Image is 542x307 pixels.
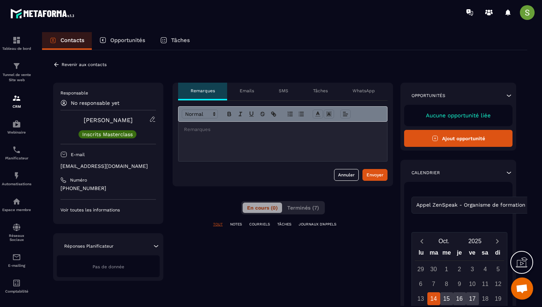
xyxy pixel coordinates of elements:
a: [PERSON_NAME] [84,117,133,124]
div: 1 [440,263,453,276]
button: Open months overlay [428,235,459,248]
a: Opportunités [92,32,153,50]
div: di [491,248,504,261]
p: Opportunités [110,37,145,44]
p: Calendrier [411,170,440,176]
span: Pas de donnée [93,264,124,269]
p: E-mailing [2,263,31,268]
a: emailemailE-mailing [2,247,31,273]
p: Réponses Planificateur [64,243,114,249]
a: automationsautomationsAutomatisations [2,166,31,192]
img: automations [12,197,21,206]
p: Emails [240,88,254,94]
button: Open years overlay [459,235,490,248]
p: Automatisations [2,182,31,186]
div: lu [415,248,428,261]
a: formationformationTableau de bord [2,30,31,56]
p: [EMAIL_ADDRESS][DOMAIN_NAME] [60,163,156,170]
div: 14 [427,292,440,305]
p: Contacts [60,37,84,44]
div: 10 [466,277,479,290]
img: scheduler [12,145,21,154]
span: Appel ZenSpeak - Organisme de formation [414,201,527,209]
p: TOUT [213,222,223,227]
p: Réseaux Sociaux [2,234,31,242]
p: Tunnel de vente Site web [2,72,31,83]
p: NOTES [230,222,242,227]
button: En cours (0) [243,203,282,213]
img: social-network [12,223,21,232]
div: 29 [414,263,427,276]
div: 7 [427,277,440,290]
img: formation [12,36,21,45]
a: automationsautomationsEspace membre [2,192,31,217]
span: Terminés (7) [287,205,319,211]
p: WhatsApp [352,88,375,94]
div: Envoyer [366,171,383,179]
img: automations [12,120,21,128]
p: Revenir aux contacts [62,62,107,67]
img: automations [12,171,21,180]
div: ma [428,248,441,261]
a: formationformationCRM [2,88,31,114]
div: 9 [453,277,466,290]
p: Tâches [313,88,328,94]
p: Responsable [60,90,156,96]
div: 8 [440,277,453,290]
p: No responsable yet [71,100,119,106]
a: automationsautomationsWebinaire [2,114,31,140]
img: formation [12,94,21,103]
input: Search for option [527,201,532,209]
div: 6 [414,277,427,290]
span: En cours (0) [247,205,278,211]
div: 5 [492,263,505,276]
p: Remarques [191,88,215,94]
div: 11 [479,277,492,290]
div: Ouvrir le chat [511,277,533,300]
p: Voir toutes les informations [60,207,156,213]
p: CRM [2,104,31,108]
button: Terminés (7) [283,203,323,213]
button: Next month [490,236,504,246]
p: [PHONE_NUMBER] [60,185,156,192]
p: Webinaire [2,130,31,134]
div: 4 [479,263,492,276]
p: Espace membre [2,208,31,212]
div: 15 [440,292,453,305]
button: Annuler [334,169,359,181]
a: formationformationTunnel de vente Site web [2,56,31,88]
p: E-mail [71,152,85,158]
div: sa [479,248,491,261]
p: Opportunités [411,93,445,99]
p: TÂCHES [277,222,291,227]
p: SMS [279,88,288,94]
a: Contacts [42,32,92,50]
div: je [453,248,466,261]
a: schedulerschedulerPlanificateur [2,140,31,166]
p: Inscrits Masterclass [82,132,133,137]
div: 18 [479,292,492,305]
div: 16 [453,292,466,305]
img: formation [12,62,21,70]
a: social-networksocial-networkRéseaux Sociaux [2,217,31,247]
div: 19 [492,292,505,305]
div: me [440,248,453,261]
button: Envoyer [362,169,388,181]
div: 12 [492,277,505,290]
img: logo [10,7,77,20]
div: 30 [427,263,440,276]
button: Ajout opportunité [404,130,513,147]
a: accountantaccountantComptabilité [2,273,31,299]
img: accountant [12,279,21,287]
p: COURRIELS [249,222,270,227]
p: Tâches [171,37,190,44]
p: Aucune opportunité liée [411,112,505,119]
div: 17 [466,292,479,305]
div: 3 [466,263,479,276]
a: Tâches [153,32,197,50]
button: Previous month [415,236,428,246]
p: JOURNAUX D'APPELS [299,222,336,227]
img: email [12,253,21,262]
p: Planificateur [2,156,31,160]
p: Comptabilité [2,289,31,293]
